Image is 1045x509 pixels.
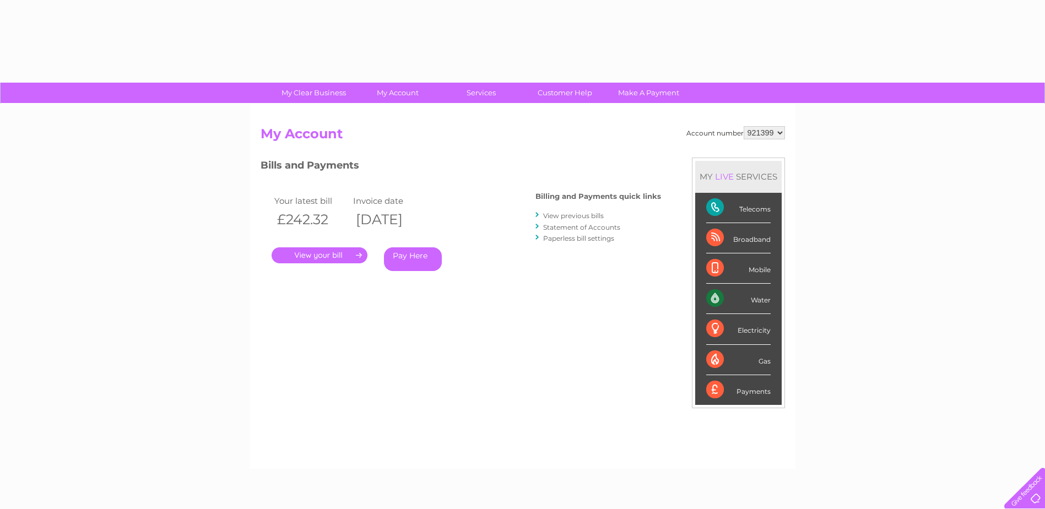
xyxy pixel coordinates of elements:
[706,284,771,314] div: Water
[706,193,771,223] div: Telecoms
[706,314,771,344] div: Electricity
[272,193,351,208] td: Your latest bill
[261,126,785,147] h2: My Account
[713,171,736,182] div: LIVE
[261,158,661,177] h3: Bills and Payments
[272,247,367,263] a: .
[350,208,430,231] th: [DATE]
[543,212,604,220] a: View previous bills
[272,208,351,231] th: £242.32
[519,83,610,103] a: Customer Help
[268,83,359,103] a: My Clear Business
[535,192,661,201] h4: Billing and Payments quick links
[686,126,785,139] div: Account number
[706,345,771,375] div: Gas
[352,83,443,103] a: My Account
[543,234,614,242] a: Paperless bill settings
[350,193,430,208] td: Invoice date
[695,161,782,192] div: MY SERVICES
[706,375,771,405] div: Payments
[543,223,620,231] a: Statement of Accounts
[706,223,771,253] div: Broadband
[436,83,527,103] a: Services
[384,247,442,271] a: Pay Here
[603,83,694,103] a: Make A Payment
[706,253,771,284] div: Mobile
